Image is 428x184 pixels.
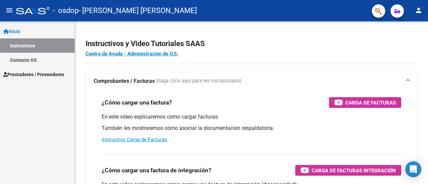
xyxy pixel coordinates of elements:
[102,98,172,107] h3: ¿Cómo cargar una factura?
[156,77,241,85] span: (haga click aquí para ver los tutoriales)
[3,28,20,35] span: Inicio
[295,165,401,176] button: Carga de Facturas Integración
[79,3,197,18] span: - [PERSON_NAME] [PERSON_NAME]
[415,6,423,14] mat-icon: person
[53,3,79,18] span: - osdop
[329,97,401,108] button: Carga de Facturas
[405,161,421,177] div: Open Intercom Messenger
[312,166,396,175] span: Carga de Facturas Integración
[94,77,155,85] strong: Comprobantes / Facturas
[102,113,401,121] p: En este video explicaremos cómo cargar facturas.
[86,51,178,57] a: Centro de Ayuda - Administración de O.S.
[5,6,13,14] mat-icon: menu
[102,137,167,143] a: Instructivo Carga de Facturas
[345,99,396,107] span: Carga de Facturas
[86,70,417,92] mat-expansion-panel-header: Comprobantes / Facturas (haga click aquí para ver los tutoriales)
[3,71,64,78] span: Prestadores / Proveedores
[102,125,401,132] p: También les mostraremos cómo asociar la documentación respaldatoria.
[86,37,417,50] h2: Instructivos y Video Tutoriales SAAS
[102,166,211,175] h3: ¿Cómo cargar una factura de integración?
